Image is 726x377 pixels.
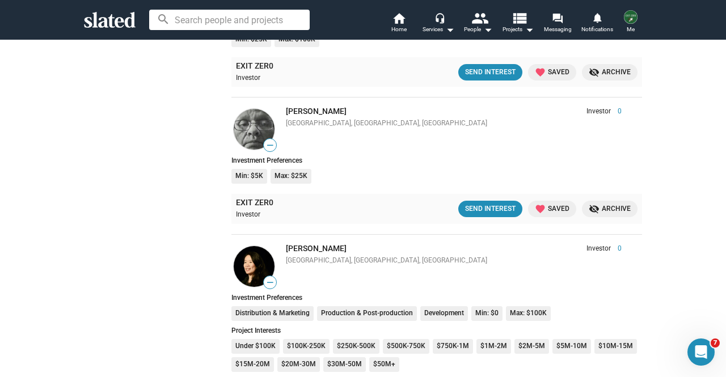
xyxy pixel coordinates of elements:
button: Saved [528,64,576,81]
span: Me [627,23,635,36]
mat-icon: home [392,11,406,25]
iframe: Intercom live chat [687,338,715,366]
a: [PERSON_NAME] [286,107,347,116]
li: $50M+ [369,357,399,372]
img: Robert W Neill Jr [234,109,275,150]
div: Investor [236,74,361,83]
mat-icon: headset_mic [434,12,445,23]
li: Max: $100K [506,306,551,321]
a: Robert W Neill Jr [231,107,277,152]
button: Send Interest [458,64,522,81]
li: $20M-30M [277,357,320,372]
a: [PERSON_NAME] [286,244,347,253]
span: Saved [535,66,569,78]
span: Notifications [581,23,613,36]
li: $100K-250K [283,339,330,354]
li: $500K-750K [383,339,429,354]
span: Archive [589,66,631,78]
button: Services [419,11,458,36]
li: Min: $0 [471,306,503,321]
div: Project Interests [231,327,642,334]
mat-icon: arrow_drop_down [443,23,457,36]
div: Services [423,23,454,36]
a: Messaging [538,11,577,36]
button: Archive [582,201,638,217]
span: Archive [589,203,631,215]
li: Min: $5K [231,169,267,184]
span: Projects [503,23,534,36]
div: Send Interest [465,203,516,215]
span: Home [391,23,407,36]
button: People [458,11,498,36]
mat-icon: favorite [535,204,546,214]
button: Kurt FriedMe [617,8,644,37]
span: Messaging [544,23,572,36]
button: Archive [582,64,638,81]
li: Production & Post-production [317,306,417,321]
mat-icon: view_list [511,10,527,26]
li: $750K-1M [433,339,473,354]
mat-icon: visibility_off [589,67,600,78]
li: Under $100K [231,339,280,354]
mat-icon: people [471,10,488,26]
span: Investor [586,244,611,253]
span: 7 [711,338,720,348]
span: — [264,277,276,288]
li: Distribution & Marketing [231,306,314,321]
a: Home [379,11,419,36]
span: — [264,140,276,151]
span: 0 [611,244,622,253]
li: $10M-15M [594,339,637,354]
li: $1M-2M [476,339,511,354]
li: $15M-20M [231,357,274,372]
span: 0 [611,107,622,116]
li: Max: $25K [271,169,311,184]
mat-icon: visibility_off [589,204,600,214]
a: EXIT ZER0 [236,197,273,208]
a: Nancy Hua [231,244,277,289]
a: EXIT ZER0 [236,61,273,71]
div: [GEOGRAPHIC_DATA], [GEOGRAPHIC_DATA], [GEOGRAPHIC_DATA] [286,256,622,265]
span: Saved [535,203,569,215]
img: Nancy Hua [234,246,275,287]
a: Notifications [577,11,617,36]
button: Send Interest [458,201,522,217]
div: Investment Preferences [231,156,642,164]
mat-icon: arrow_drop_down [522,23,536,36]
mat-icon: arrow_drop_down [481,23,495,36]
button: Projects [498,11,538,36]
mat-icon: notifications [592,12,602,23]
li: $250K-500K [333,339,379,354]
img: Kurt Fried [624,10,638,24]
li: Development [420,306,468,321]
li: $30M-50M [323,357,366,372]
li: $5M-10M [552,339,591,354]
span: Investor [586,107,611,116]
mat-icon: forum [552,12,563,23]
div: Investment Preferences [231,294,642,302]
input: Search people and projects [149,10,310,30]
button: Saved [528,201,576,217]
mat-icon: favorite [535,67,546,78]
div: Send Interest [465,66,516,78]
li: $2M-5M [514,339,549,354]
div: [GEOGRAPHIC_DATA], [GEOGRAPHIC_DATA], [GEOGRAPHIC_DATA] [286,119,622,128]
div: People [464,23,492,36]
div: Investor [236,210,361,219]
